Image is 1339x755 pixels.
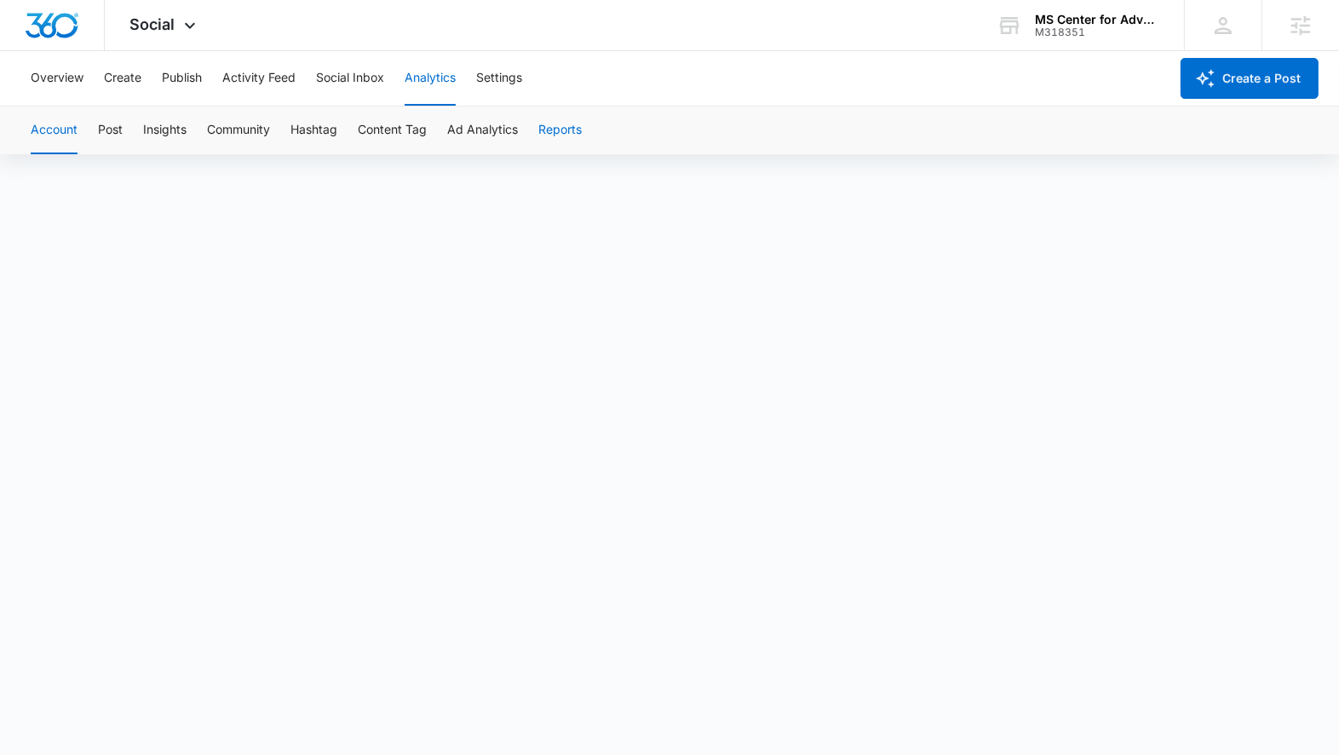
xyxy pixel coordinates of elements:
[1035,13,1159,26] div: account name
[207,107,270,154] button: Community
[162,51,202,106] button: Publish
[130,15,175,33] span: Social
[405,51,456,106] button: Analytics
[222,51,296,106] button: Activity Feed
[31,51,83,106] button: Overview
[316,51,384,106] button: Social Inbox
[290,107,337,154] button: Hashtag
[1035,26,1159,38] div: account id
[1181,58,1319,99] button: Create a Post
[476,51,522,106] button: Settings
[98,107,123,154] button: Post
[538,107,582,154] button: Reports
[104,51,141,106] button: Create
[358,107,427,154] button: Content Tag
[31,107,78,154] button: Account
[447,107,518,154] button: Ad Analytics
[143,107,187,154] button: Insights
